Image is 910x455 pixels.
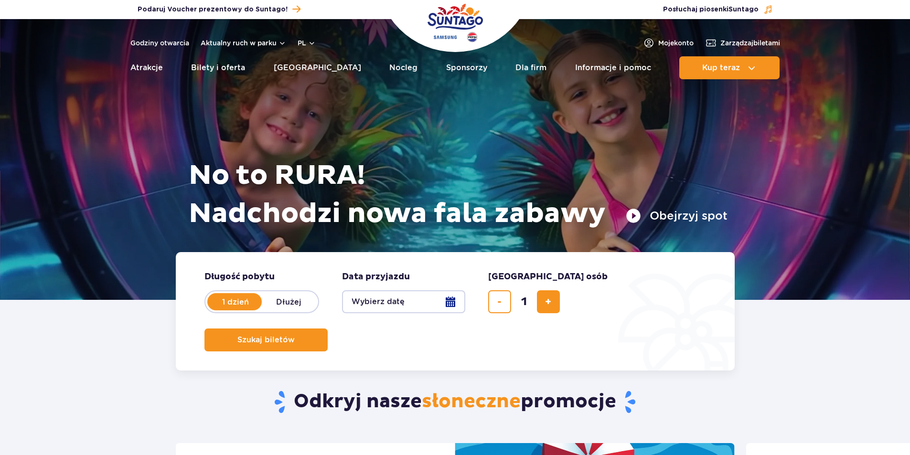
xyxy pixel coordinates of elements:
button: Aktualny ruch w parku [201,39,286,47]
form: Planowanie wizyty w Park of Poland [176,252,735,370]
span: Data przyjazdu [342,271,410,283]
a: Atrakcje [130,56,163,79]
button: Kup teraz [679,56,780,79]
button: pl [298,38,316,48]
a: Sponsorzy [446,56,487,79]
span: Długość pobytu [204,271,275,283]
button: Szukaj biletów [204,328,328,351]
span: [GEOGRAPHIC_DATA] osób [488,271,608,283]
span: Suntago [728,6,759,13]
span: Zarządzaj biletami [720,38,780,48]
input: liczba biletów [513,290,535,313]
button: usuń bilet [488,290,511,313]
span: słoneczne [422,390,521,413]
label: Dłużej [262,292,316,312]
span: Kup teraz [702,63,740,72]
a: Zarządzajbiletami [705,37,780,49]
a: Podaruj Voucher prezentowy do Suntago! [138,3,300,16]
h1: No to RURA! Nadchodzi nowa fala zabawy [189,157,728,233]
a: Nocleg [389,56,418,79]
button: Obejrzyj spot [626,208,728,223]
span: Podaruj Voucher prezentowy do Suntago! [138,5,288,14]
a: Mojekonto [643,37,694,49]
button: dodaj bilet [537,290,560,313]
button: Wybierz datę [342,290,465,313]
span: Moje konto [658,38,694,48]
a: Informacje i pomoc [575,56,651,79]
a: Godziny otwarcia [130,38,189,48]
a: [GEOGRAPHIC_DATA] [274,56,361,79]
a: Bilety i oferta [191,56,245,79]
a: Dla firm [515,56,546,79]
span: Szukaj biletów [237,336,295,344]
button: Posłuchaj piosenkiSuntago [663,5,773,14]
h2: Odkryj nasze promocje [175,390,735,414]
label: 1 dzień [208,292,263,312]
span: Posłuchaj piosenki [663,5,759,14]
